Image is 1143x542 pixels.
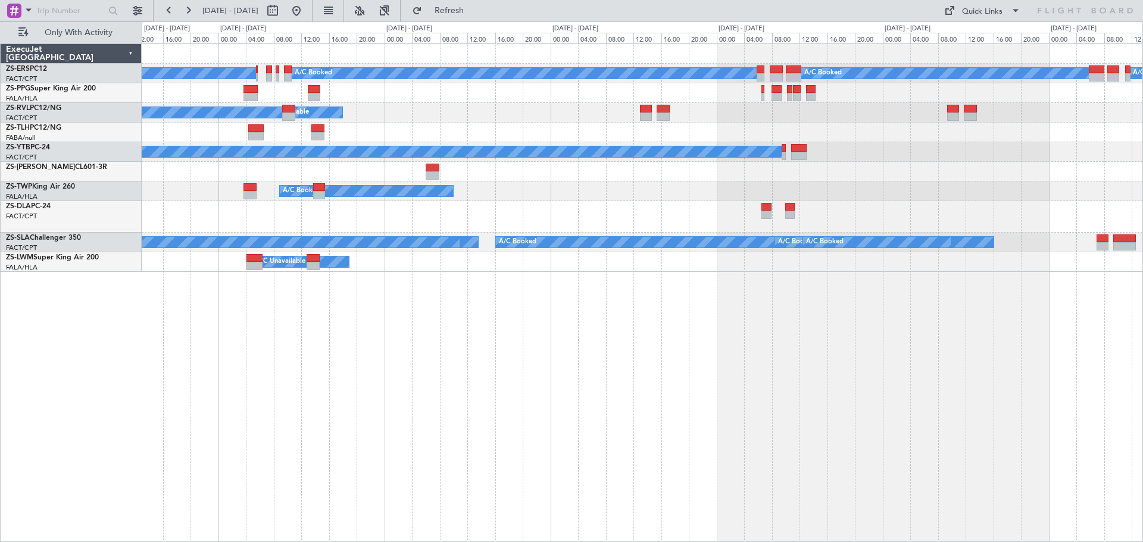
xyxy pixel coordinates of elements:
[13,23,129,42] button: Only With Activity
[6,203,51,210] a: ZS-DLAPC-24
[938,1,1026,20] button: Quick Links
[6,124,61,131] a: ZS-TLHPC12/NG
[274,33,301,43] div: 08:00
[772,33,800,43] div: 08:00
[633,33,661,43] div: 12:00
[552,24,598,34] div: [DATE] - [DATE]
[412,33,439,43] div: 04:00
[385,33,412,43] div: 00:00
[6,183,32,190] span: ZS-TWP
[855,33,882,43] div: 20:00
[1049,33,1076,43] div: 00:00
[499,233,536,251] div: A/C Booked
[6,164,75,171] span: ZS-[PERSON_NAME]
[6,203,31,210] span: ZS-DLA
[744,33,772,43] div: 04:00
[6,263,38,272] a: FALA/HLA
[6,133,36,142] a: FABA/null
[6,85,30,92] span: ZS-PPG
[6,164,107,171] a: ZS-[PERSON_NAME]CL601-3R
[6,105,30,112] span: ZS-RVL
[962,6,1003,18] div: Quick Links
[6,114,37,123] a: FACT/CPT
[523,33,550,43] div: 20:00
[31,29,126,37] span: Only With Activity
[440,33,467,43] div: 08:00
[6,254,33,261] span: ZS-LWM
[6,234,81,242] a: ZS-SLAChallenger 350
[329,33,357,43] div: 16:00
[806,233,844,251] div: A/C Booked
[283,182,320,200] div: A/C Booked
[938,33,966,43] div: 08:00
[606,33,633,43] div: 08:00
[246,33,273,43] div: 04:00
[6,183,75,190] a: ZS-TWPKing Air 260
[357,33,384,43] div: 20:00
[1051,24,1097,34] div: [DATE] - [DATE]
[689,33,716,43] div: 20:00
[467,33,495,43] div: 12:00
[301,33,329,43] div: 12:00
[883,33,910,43] div: 00:00
[1076,33,1104,43] div: 04:00
[36,2,105,20] input: Trip Number
[804,64,842,82] div: A/C Booked
[6,192,38,201] a: FALA/HLA
[190,33,218,43] div: 20:00
[994,33,1021,43] div: 16:00
[144,24,190,34] div: [DATE] - [DATE]
[6,94,38,103] a: FALA/HLA
[220,24,266,34] div: [DATE] - [DATE]
[407,1,478,20] button: Refresh
[6,212,37,221] a: FACT/CPT
[719,24,764,34] div: [DATE] - [DATE]
[551,33,578,43] div: 00:00
[6,65,47,73] a: ZS-ERSPC12
[6,144,30,151] span: ZS-YTB
[6,124,30,131] span: ZS-TLH
[778,233,816,251] div: A/C Booked
[218,33,246,43] div: 00:00
[6,234,30,242] span: ZS-SLA
[295,64,332,82] div: A/C Booked
[6,144,50,151] a: ZS-YTBPC-24
[800,33,827,43] div: 12:00
[6,153,37,162] a: FACT/CPT
[661,33,689,43] div: 16:00
[256,253,305,271] div: A/C Unavailable
[6,74,37,83] a: FACT/CPT
[6,243,37,252] a: FACT/CPT
[386,24,432,34] div: [DATE] - [DATE]
[1021,33,1048,43] div: 20:00
[578,33,605,43] div: 04:00
[910,33,938,43] div: 04:00
[1104,33,1132,43] div: 08:00
[163,33,190,43] div: 16:00
[6,85,96,92] a: ZS-PPGSuper King Air 200
[424,7,474,15] span: Refresh
[6,65,30,73] span: ZS-ERS
[6,254,99,261] a: ZS-LWMSuper King Air 200
[827,33,855,43] div: 16:00
[495,33,523,43] div: 16:00
[885,24,930,34] div: [DATE] - [DATE]
[6,105,61,112] a: ZS-RVLPC12/NG
[135,33,163,43] div: 12:00
[966,33,993,43] div: 12:00
[202,5,258,16] span: [DATE] - [DATE]
[717,33,744,43] div: 00:00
